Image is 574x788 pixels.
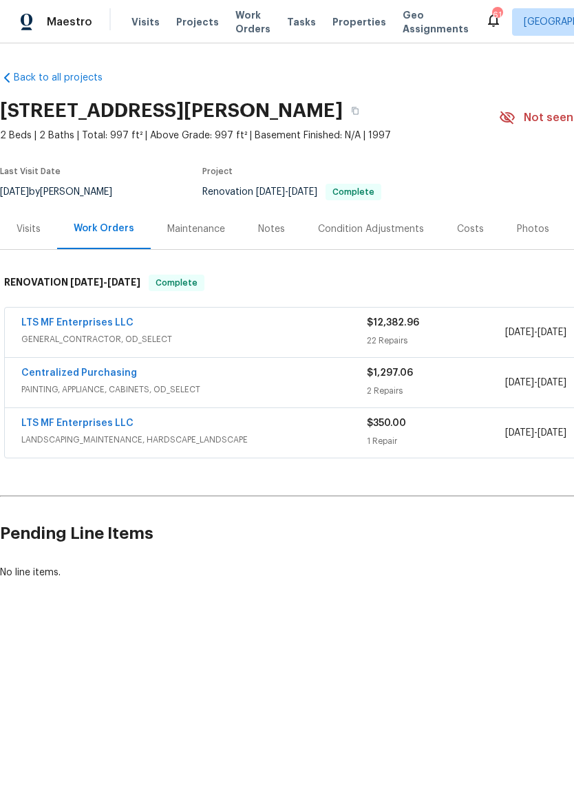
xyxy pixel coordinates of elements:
span: - [70,277,140,287]
span: $350.00 [367,418,406,428]
span: [DATE] [288,187,317,197]
span: Renovation [202,187,381,197]
div: Condition Adjustments [318,222,424,236]
div: Maintenance [167,222,225,236]
div: Visits [17,222,41,236]
a: LTS MF Enterprises LLC [21,318,134,328]
span: Work Orders [235,8,270,36]
div: Photos [517,222,549,236]
div: 22 Repairs [367,334,505,348]
span: $1,297.06 [367,368,413,378]
span: Geo Assignments [403,8,469,36]
span: Complete [150,276,203,290]
span: [DATE] [505,328,534,337]
div: 2 Repairs [367,384,505,398]
span: - [505,326,566,339]
span: [DATE] [70,277,103,287]
span: Complete [327,188,380,196]
div: Costs [457,222,484,236]
div: Work Orders [74,222,134,235]
span: [DATE] [538,378,566,387]
div: Notes [258,222,285,236]
span: [DATE] [505,378,534,387]
span: [DATE] [107,277,140,287]
button: Copy Address [343,98,368,123]
span: Visits [131,15,160,29]
span: LANDSCAPING_MAINTENANCE, HARDSCAPE_LANDSCAPE [21,433,367,447]
span: Project [202,167,233,175]
span: Tasks [287,17,316,27]
span: PAINTING, APPLIANCE, CABINETS, OD_SELECT [21,383,367,396]
span: $12,382.96 [367,318,419,328]
span: Projects [176,15,219,29]
span: GENERAL_CONTRACTOR, OD_SELECT [21,332,367,346]
span: [DATE] [538,328,566,337]
span: - [256,187,317,197]
h6: RENOVATION [4,275,140,291]
div: 61 [492,8,502,22]
span: Properties [332,15,386,29]
a: Centralized Purchasing [21,368,137,378]
span: - [505,376,566,390]
span: [DATE] [256,187,285,197]
span: Maestro [47,15,92,29]
span: - [505,426,566,440]
span: [DATE] [538,428,566,438]
span: [DATE] [505,428,534,438]
a: LTS MF Enterprises LLC [21,418,134,428]
div: 1 Repair [367,434,505,448]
